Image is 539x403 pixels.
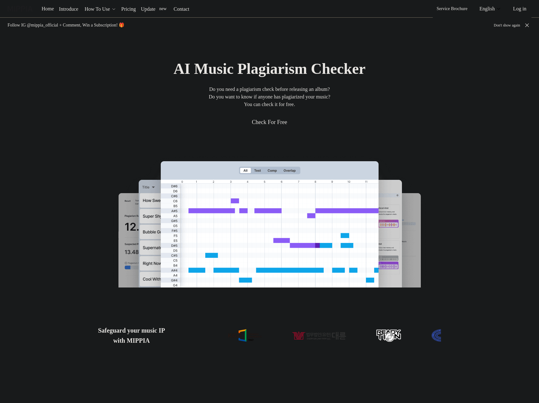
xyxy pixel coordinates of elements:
[374,329,399,342] img: partner-logo-2
[83,5,116,13] button: How To Use
[83,5,111,13] div: How To Use
[157,6,168,12] div: new
[106,155,433,287] img: main Image
[290,329,344,342] img: partner-logo-1
[226,329,259,342] img: partner-logo-0
[494,23,520,28] button: Don't show again
[474,3,505,15] button: English
[98,325,165,346] h2: Safeguard your music IP with MIPPIA
[174,5,189,13] a: Contact
[478,5,496,13] div: English
[173,58,365,79] h1: AI Music Plagiarism Checker
[433,4,471,14] button: Service Brochure
[8,22,124,28] h1: Follow IG @mippia_official + Comment, Win a Subscription! 🎁
[59,5,78,13] a: Introduce
[246,115,293,130] button: Check For Free
[121,5,136,13] a: Pricing
[209,86,330,108] div: Do you need a plagiarism check before releasing an album? Do you want to know if anyone has plagi...
[429,329,449,342] img: partner-logo-3
[42,0,54,18] a: Home
[141,5,155,13] a: Update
